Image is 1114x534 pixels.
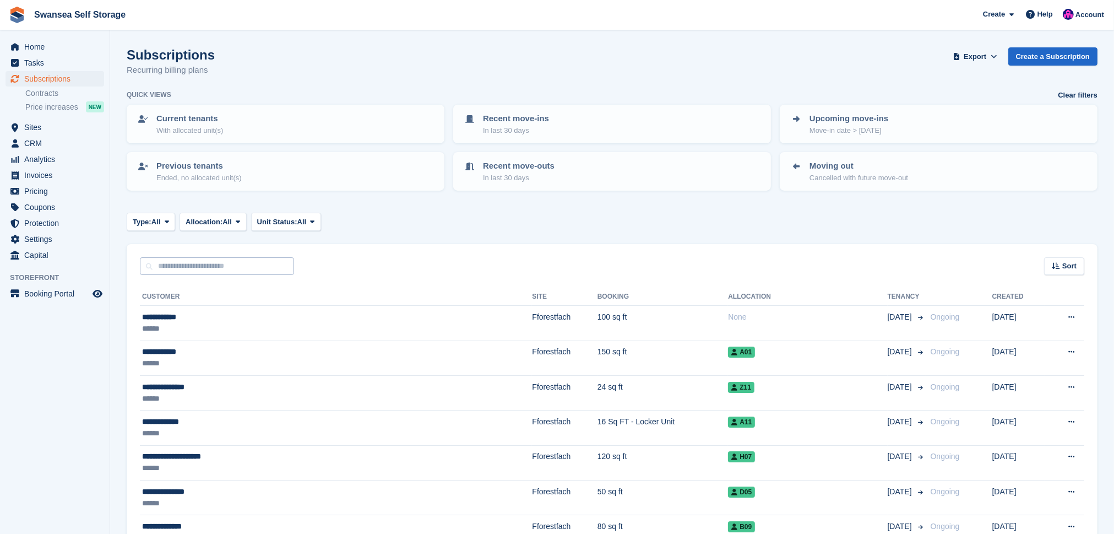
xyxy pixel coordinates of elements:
[156,160,242,172] p: Previous tenants
[127,90,171,100] h6: Quick views
[6,71,104,87] a: menu
[781,106,1096,142] a: Upcoming move-ins Move-in date > [DATE]
[781,153,1096,190] a: Moving out Cancelled with future move-out
[6,55,104,71] a: menu
[888,486,914,498] span: [DATE]
[532,375,597,410] td: Fforestfach
[483,172,555,184] p: In last 30 days
[931,417,960,426] span: Ongoing
[532,341,597,375] td: Fforestfach
[931,312,960,321] span: Ongoing
[888,311,914,323] span: [DATE]
[128,106,443,142] a: Current tenants With allocated unit(s)
[24,55,90,71] span: Tasks
[483,160,555,172] p: Recent move-outs
[597,375,729,410] td: 24 sq ft
[992,375,1046,410] td: [DATE]
[809,125,888,136] p: Move-in date > [DATE]
[888,346,914,358] span: [DATE]
[30,6,130,24] a: Swansea Self Storage
[728,521,755,532] span: B09
[931,487,960,496] span: Ongoing
[728,417,755,428] span: A11
[186,217,222,228] span: Allocation:
[931,522,960,531] span: Ongoing
[454,106,770,142] a: Recent move-ins In last 30 days
[992,288,1046,306] th: Created
[809,160,908,172] p: Moving out
[992,481,1046,515] td: [DATE]
[127,47,215,62] h1: Subscriptions
[1063,9,1074,20] img: Donna Davies
[24,215,90,231] span: Protection
[24,199,90,215] span: Coupons
[25,102,78,112] span: Price increases
[597,411,729,445] td: 16 Sq FT - Locker Unit
[24,136,90,151] span: CRM
[532,411,597,445] td: Fforestfach
[1037,9,1053,20] span: Help
[728,451,755,462] span: H07
[483,125,549,136] p: In last 30 days
[180,213,247,231] button: Allocation: All
[992,411,1046,445] td: [DATE]
[24,120,90,135] span: Sites
[728,288,887,306] th: Allocation
[992,341,1046,375] td: [DATE]
[127,213,175,231] button: Type: All
[983,9,1005,20] span: Create
[888,416,914,428] span: [DATE]
[24,39,90,55] span: Home
[597,288,729,306] th: Booking
[6,152,104,167] a: menu
[809,172,908,184] p: Cancelled with future move-out
[24,184,90,199] span: Pricing
[156,112,223,125] p: Current tenants
[888,381,914,393] span: [DATE]
[251,213,321,231] button: Unit Status: All
[1008,47,1097,66] a: Create a Subscription
[25,101,104,113] a: Price increases NEW
[127,64,215,77] p: Recurring billing plans
[156,172,242,184] p: Ended, no allocated unit(s)
[128,153,443,190] a: Previous tenants Ended, no allocated unit(s)
[24,168,90,183] span: Invoices
[728,347,755,358] span: A01
[24,71,90,87] span: Subscriptions
[140,288,532,306] th: Customer
[532,288,597,306] th: Site
[1075,9,1104,20] span: Account
[888,521,914,532] span: [DATE]
[728,311,887,323] div: None
[951,47,999,66] button: Export
[1062,261,1077,272] span: Sort
[597,306,729,341] td: 100 sq ft
[931,452,960,461] span: Ongoing
[86,101,104,112] div: NEW
[809,112,888,125] p: Upcoming move-ins
[156,125,223,136] p: With allocated unit(s)
[6,184,104,199] a: menu
[597,445,729,480] td: 120 sq ft
[151,217,161,228] span: All
[6,199,104,215] a: menu
[24,247,90,263] span: Capital
[9,7,25,23] img: stora-icon-8386f47178a22dfd0bd8f6a31ec36ba5ce8667c1dd55bd0f319d3a0aa187defe.svg
[257,217,297,228] span: Unit Status:
[24,286,90,301] span: Booking Portal
[6,231,104,247] a: menu
[931,382,960,391] span: Ongoing
[6,168,104,183] a: menu
[6,39,104,55] a: menu
[222,217,232,228] span: All
[532,445,597,480] td: Fforestfach
[6,215,104,231] a: menu
[454,153,770,190] a: Recent move-outs In last 30 days
[597,341,729,375] td: 150 sq ft
[888,288,926,306] th: Tenancy
[6,247,104,263] a: menu
[10,272,110,283] span: Storefront
[728,487,755,498] span: D05
[532,306,597,341] td: Fforestfach
[6,120,104,135] a: menu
